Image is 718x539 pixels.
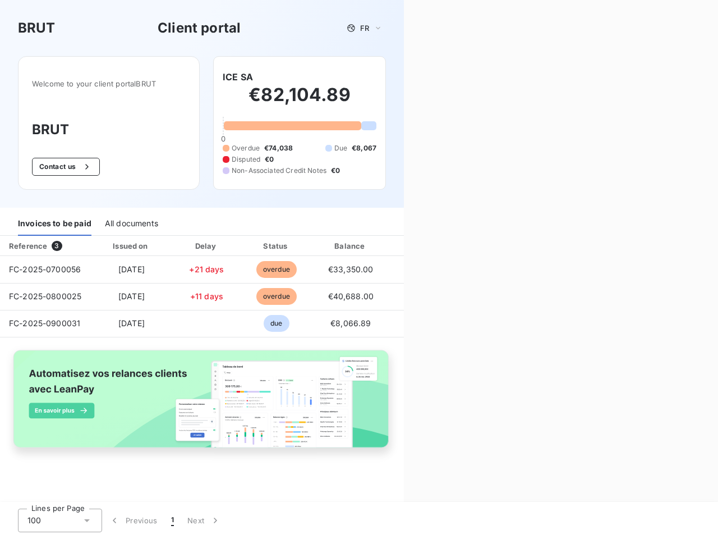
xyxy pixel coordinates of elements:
span: [DATE] [118,318,145,328]
h3: BRUT [18,18,56,38]
div: Reference [9,241,47,250]
span: overdue [256,288,297,305]
span: +11 days [190,291,223,301]
div: PDF [392,240,448,252]
span: FR [360,24,369,33]
span: +21 days [189,264,224,274]
div: Status [243,240,310,252]
h3: BRUT [32,120,186,140]
h3: Client portal [158,18,241,38]
span: €8,067 [352,143,376,153]
span: 100 [27,515,41,526]
span: Welcome to your client portal BRUT [32,79,186,88]
div: Issued on [93,240,170,252]
span: Overdue [232,143,260,153]
span: [DATE] [118,291,145,301]
span: FC-2025-0800025 [9,291,81,301]
span: €74,038 [264,143,293,153]
div: All documents [105,212,158,236]
span: €0 [331,166,340,176]
span: due [264,315,289,332]
button: Next [181,509,228,532]
img: banner [4,344,399,464]
span: 1 [171,515,174,526]
div: Balance [314,240,387,252]
div: Delay [175,240,239,252]
span: Due [334,143,347,153]
span: FC-2025-0900031 [9,318,80,328]
h6: ICE SA [223,70,253,84]
span: [DATE] [118,264,145,274]
span: overdue [256,261,297,278]
span: €0 [265,154,274,165]
span: Disputed [232,154,260,165]
span: 0 [221,134,225,143]
button: Contact us [32,158,100,176]
h2: €82,104.89 [223,84,376,117]
span: FC-2025-0700056 [9,264,81,274]
span: 3 [52,241,62,251]
span: €33,350.00 [328,264,374,274]
span: Non-Associated Credit Notes [232,166,326,176]
div: Invoices to be paid [18,212,91,236]
button: Previous [102,509,164,532]
span: €40,688.00 [328,291,374,301]
span: €8,066.89 [330,318,371,328]
button: 1 [164,509,181,532]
